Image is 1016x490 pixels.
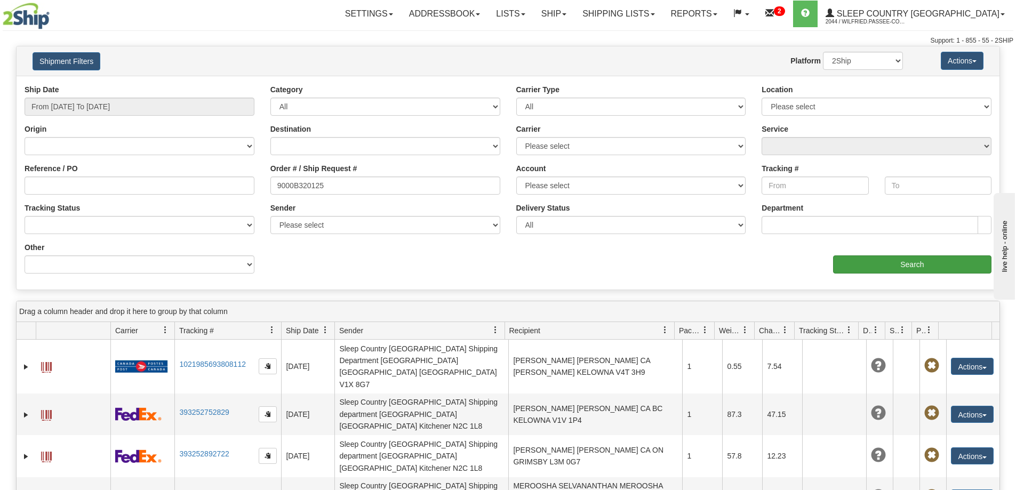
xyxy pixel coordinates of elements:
label: Department [762,203,803,213]
a: Label [41,447,52,464]
a: Reports [663,1,725,27]
span: Charge [759,325,781,336]
span: Tracking Status [799,325,845,336]
a: Ship Date filter column settings [316,321,334,339]
img: logo2044.jpg [3,3,50,29]
a: Tracking Status filter column settings [840,321,858,339]
button: Copy to clipboard [259,406,277,422]
span: Tracking # [179,325,214,336]
button: Copy to clipboard [259,448,277,464]
input: To [885,176,991,195]
a: Shipping lists [574,1,662,27]
sup: 2 [774,6,785,16]
a: Carrier filter column settings [156,321,174,339]
a: Delivery Status filter column settings [867,321,885,339]
td: 1 [682,435,722,477]
td: Sleep Country [GEOGRAPHIC_DATA] Shipping department [GEOGRAPHIC_DATA] [GEOGRAPHIC_DATA] Kitchener... [334,393,508,435]
label: Tracking # [762,163,798,174]
a: Addressbook [401,1,489,27]
span: Pickup Not Assigned [924,358,939,373]
a: Label [41,405,52,422]
a: Charge filter column settings [776,321,794,339]
span: Sleep Country [GEOGRAPHIC_DATA] [834,9,999,18]
span: Unknown [871,448,886,463]
label: Carrier [516,124,541,134]
label: Carrier Type [516,84,559,95]
td: 1 [682,340,722,393]
span: Delivery Status [863,325,872,336]
label: Origin [25,124,46,134]
td: 12.23 [762,435,802,477]
label: Account [516,163,546,174]
span: Pickup Not Assigned [924,448,939,463]
a: 393252892722 [179,449,229,458]
td: [DATE] [281,393,334,435]
td: Sleep Country [GEOGRAPHIC_DATA] Shipping Department [GEOGRAPHIC_DATA] [GEOGRAPHIC_DATA] [GEOGRAPH... [334,340,508,393]
a: Sleep Country [GEOGRAPHIC_DATA] 2044 / Wilfried.Passee-Coutrin [818,1,1013,27]
label: Other [25,242,44,253]
span: Recipient [509,325,540,336]
span: Sender [339,325,363,336]
a: Shipment Issues filter column settings [893,321,911,339]
a: Ship [533,1,574,27]
td: Sleep Country [GEOGRAPHIC_DATA] Shipping department [GEOGRAPHIC_DATA] [GEOGRAPHIC_DATA] Kitchener... [334,435,508,477]
a: Packages filter column settings [696,321,714,339]
td: [PERSON_NAME] [PERSON_NAME] CA [PERSON_NAME] KELOWNA V4T 3H9 [508,340,682,393]
button: Actions [951,447,994,464]
img: 2 - FedEx Express® [115,407,162,421]
button: Actions [951,358,994,375]
label: Location [762,84,793,95]
span: 2044 / Wilfried.Passee-Coutrin [826,17,906,27]
a: Recipient filter column settings [656,321,674,339]
input: Search [833,255,991,274]
button: Copy to clipboard [259,358,277,374]
span: Carrier [115,325,138,336]
a: 1021985693808112 [179,360,246,368]
label: Order # / Ship Request # [270,163,357,174]
a: Pickup Status filter column settings [920,321,938,339]
span: Unknown [871,406,886,421]
label: Delivery Status [516,203,570,213]
span: Packages [679,325,701,336]
span: Pickup Not Assigned [924,406,939,421]
div: Support: 1 - 855 - 55 - 2SHIP [3,36,1013,45]
label: Category [270,84,303,95]
a: Expand [21,451,31,462]
label: Sender [270,203,295,213]
a: Weight filter column settings [736,321,754,339]
label: Tracking Status [25,203,80,213]
a: Settings [337,1,401,27]
input: From [762,176,868,195]
td: 7.54 [762,340,802,393]
td: 0.55 [722,340,762,393]
a: Tracking # filter column settings [263,321,281,339]
label: Reference / PO [25,163,78,174]
a: Expand [21,362,31,372]
td: [DATE] [281,340,334,393]
td: [DATE] [281,435,334,477]
span: Weight [719,325,741,336]
span: Unknown [871,358,886,373]
img: 20 - Canada Post [115,360,167,373]
span: Pickup Status [916,325,925,336]
label: Service [762,124,788,134]
button: Actions [951,406,994,423]
span: Ship Date [286,325,318,336]
button: Shipment Filters [33,52,100,70]
td: 87.3 [722,393,762,435]
label: Ship Date [25,84,59,95]
a: Sender filter column settings [486,321,505,339]
label: Platform [790,55,821,66]
button: Actions [941,52,983,70]
a: 393252752829 [179,408,229,416]
iframe: chat widget [991,190,1015,299]
a: Lists [488,1,533,27]
div: live help - online [8,9,99,17]
span: Shipment Issues [890,325,899,336]
td: 1 [682,393,722,435]
td: [PERSON_NAME] [PERSON_NAME] CA ON GRIMSBY L3M 0G7 [508,435,682,477]
label: Destination [270,124,311,134]
a: Label [41,357,52,374]
td: 47.15 [762,393,802,435]
img: 2 - FedEx Express® [115,449,162,463]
